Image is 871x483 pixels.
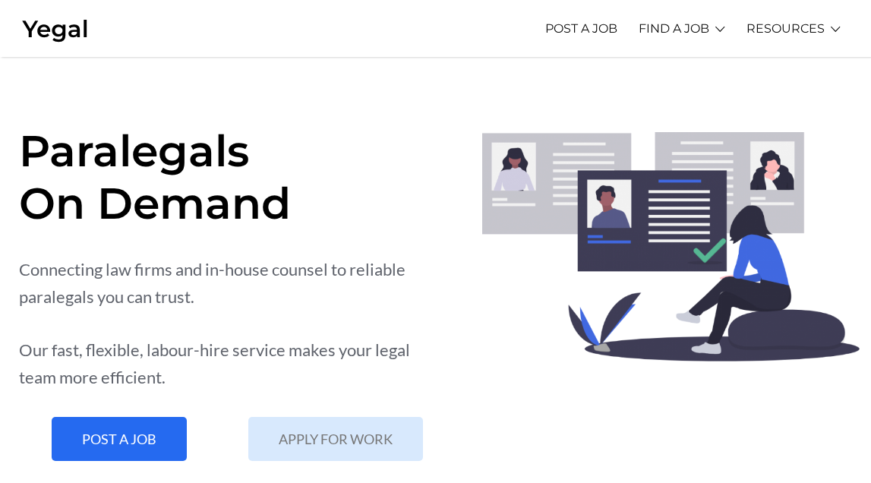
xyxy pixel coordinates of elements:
[19,336,437,391] div: Our fast, flexible, labour-hire service makes your legal team more efficient.
[19,256,437,311] div: Connecting law firms and in-house counsel to reliable paralegals you can trust.
[746,8,825,49] a: RESOURCES
[279,432,393,446] span: APPLY FOR WORK
[52,417,187,461] a: POST A JOB
[248,417,423,461] a: APPLY FOR WORK
[545,8,617,49] a: POST A JOB
[19,125,437,229] h1: Paralegals On Demand
[639,8,709,49] a: FIND A JOB
[82,432,156,446] span: POST A JOB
